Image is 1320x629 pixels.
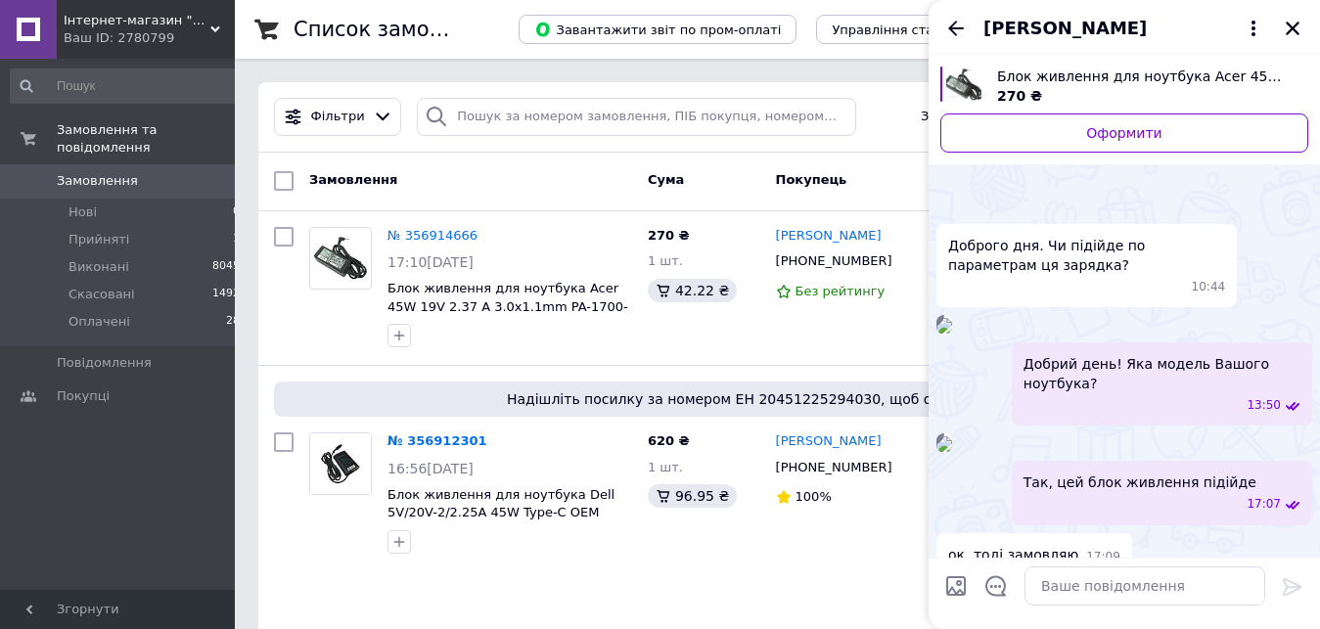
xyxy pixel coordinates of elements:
[68,203,97,221] span: Нові
[1024,354,1300,393] span: Добрий день! Яка модель Вашого ноутбука?
[387,461,474,476] span: 16:56[DATE]
[309,227,372,290] a: Фото товару
[233,231,240,248] span: 1
[772,248,896,274] div: [PHONE_NUMBER]
[1247,496,1281,513] span: 17:07 12.08.2025
[946,67,981,102] img: 3362610087_w640_h640_blok-pitaniya-dlya.jpg
[64,12,210,29] span: Інтернет-магазин "SmartPart"
[948,236,1225,275] span: Доброго дня. Чи підійде по параметрам ця зарядка?
[387,281,628,332] a: Блок живлення для ноутбука Acer 45W 19V 2.37 A 3.0x1.1mm PA-1700-02 OEM
[1247,397,1281,414] span: 13:50 12.08.2025
[417,98,855,136] input: Пошук за номером замовлення, ПІБ покупця, номером телефону, Email, номером накладної
[57,354,152,372] span: Повідомлення
[64,29,235,47] div: Ваш ID: 2780799
[648,172,684,187] span: Cума
[294,18,492,41] h1: Список замовлень
[776,227,882,246] a: [PERSON_NAME]
[648,460,683,474] span: 1 шт.
[57,172,138,190] span: Замовлення
[68,313,130,331] span: Оплачені
[212,258,240,276] span: 8045
[57,387,110,405] span: Покупці
[796,284,886,298] span: Без рейтингу
[387,487,614,520] a: Блок живлення для ноутбука Dell 5V/20V-2/2.25A 45W Type-C OEM
[68,258,129,276] span: Виконані
[57,121,235,157] span: Замовлення та повідомлення
[282,389,1273,409] span: Надішліть посилку за номером ЕН 20451225294030, щоб отримати оплату
[940,113,1308,153] a: Оформити
[816,15,997,44] button: Управління статусами
[310,234,371,282] img: Фото товару
[68,286,135,303] span: Скасовані
[936,318,952,334] img: 0b528b31-43e3-4e4c-aea3-7aaf5330cbc5_w500_h500
[948,545,1078,565] span: ок. тоді замовляю
[997,67,1293,86] span: Блок живлення для ноутбука Acer 45W 19V 2.37 A 3.0x1.1mm PA-1700-02 OEM
[983,573,1009,599] button: Відкрити шаблони відповідей
[10,68,242,104] input: Пошук
[310,433,371,494] img: Фото товару
[534,21,781,38] span: Завантажити звіт по пром-оплаті
[309,432,372,495] a: Фото товару
[997,88,1042,104] span: 270 ₴
[648,279,737,302] div: 42.22 ₴
[387,254,474,270] span: 17:10[DATE]
[1024,472,1256,492] span: Так, цей блок живлення підійде
[648,253,683,268] span: 1 шт.
[983,16,1265,41] button: [PERSON_NAME]
[776,432,882,451] a: [PERSON_NAME]
[233,203,240,221] span: 0
[1281,17,1304,40] button: Закрити
[212,286,240,303] span: 1492
[832,22,981,37] span: Управління статусами
[311,108,365,126] span: Фільтри
[796,489,832,504] span: 100%
[1086,549,1120,565] span: 17:09 12.08.2025
[387,228,478,243] a: № 356914666
[68,231,129,248] span: Прийняті
[648,228,690,243] span: 270 ₴
[940,67,1308,106] a: Переглянути товар
[772,455,896,480] div: [PHONE_NUMBER]
[387,433,487,448] a: № 356912301
[648,433,690,448] span: 620 ₴
[776,172,847,187] span: Покупець
[944,17,968,40] button: Назад
[1192,279,1226,295] span: 10:44 12.08.2025
[648,484,737,508] div: 96.95 ₴
[936,436,952,452] img: 9cf4889b-db08-4f90-860a-7a20f36977a6_w500_h500
[226,313,240,331] span: 28
[983,16,1147,41] span: [PERSON_NAME]
[921,108,1054,126] span: Збережені фільтри:
[519,15,797,44] button: Завантажити звіт по пром-оплаті
[309,172,397,187] span: Замовлення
